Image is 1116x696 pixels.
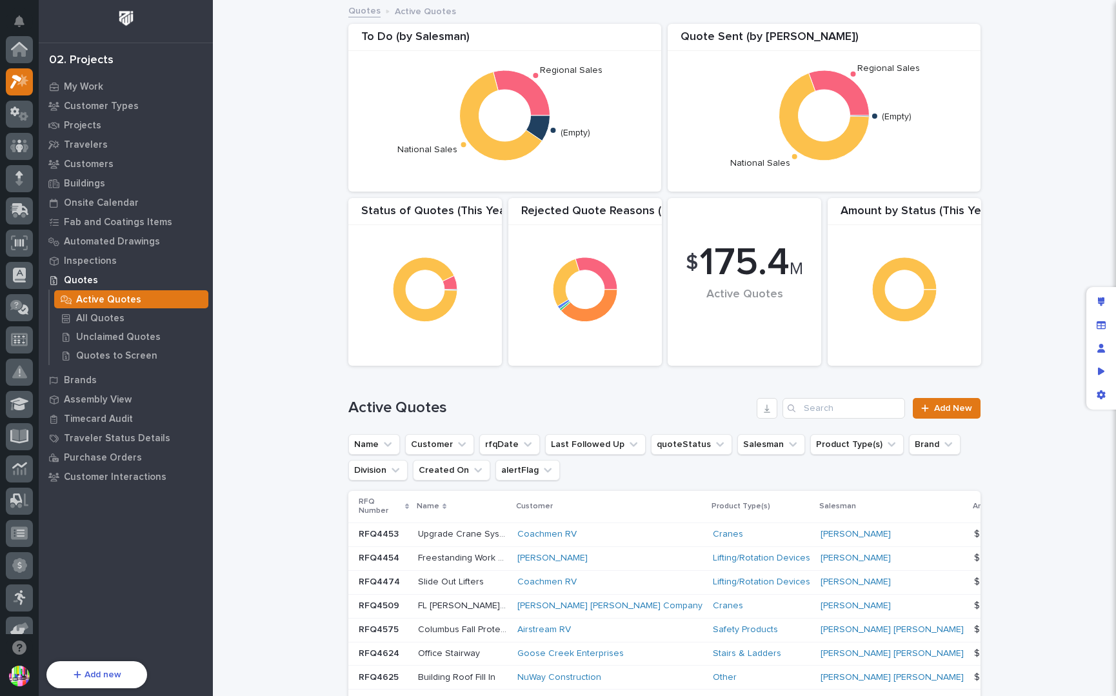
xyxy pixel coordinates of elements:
[699,244,790,283] span: 175.4
[418,574,486,588] p: Slide Out Lifters
[76,294,141,306] p: Active Quotes
[517,672,601,683] a: NuWay Construction
[39,467,213,486] a: Customer Interactions
[713,601,743,611] a: Cranes
[39,270,213,290] a: Quotes
[114,6,138,30] img: Workspace Logo
[418,526,510,540] p: Upgrade Crane System
[913,398,981,419] a: Add New
[413,460,490,481] button: Created On
[517,624,571,635] a: Airstream RV
[973,499,1002,513] p: Amount
[359,646,402,659] p: RFQ4624
[934,404,972,413] span: Add New
[39,251,213,270] a: Inspections
[828,204,981,226] div: Amount by Status (This Year)
[6,634,33,661] button: Open support chat
[561,129,590,138] text: (Empty)
[790,261,803,277] span: M
[821,529,891,540] a: [PERSON_NAME]
[359,670,401,683] p: RFQ4625
[64,394,132,406] p: Assembly View
[359,622,401,635] p: RFQ4575
[50,346,213,364] a: Quotes to Screen
[50,328,213,346] a: Unclaimed Quotes
[76,350,157,362] p: Quotes to Screen
[359,598,402,611] p: RFQ4509
[1090,313,1113,337] div: Manage fields and data
[418,646,483,659] p: Office Stairway
[517,553,588,564] a: [PERSON_NAME]
[821,624,964,635] a: [PERSON_NAME] [PERSON_NAME]
[974,670,1024,683] p: $ 16,634.00
[348,434,400,455] button: Name
[39,448,213,467] a: Purchase Orders
[64,101,139,112] p: Customer Types
[545,434,646,455] button: Last Followed Up
[517,648,624,659] a: Goose Creek Enterprises
[64,217,172,228] p: Fab and Coatings Items
[418,550,510,564] p: Freestanding Work Platform
[1090,383,1113,406] div: App settings
[39,193,213,212] a: Onsite Calendar
[540,66,603,75] text: Regional Sales
[810,434,904,455] button: Product Type(s)
[39,409,213,428] a: Timecard Audit
[821,672,964,683] a: [PERSON_NAME] [PERSON_NAME]
[50,309,213,327] a: All Quotes
[395,3,456,17] p: Active Quotes
[64,433,170,444] p: Traveler Status Details
[517,601,702,611] a: [PERSON_NAME] [PERSON_NAME] Company
[713,624,778,635] a: Safety Products
[64,236,160,248] p: Automated Drawings
[737,434,805,455] button: Salesman
[1090,360,1113,383] div: Preview as
[397,145,457,154] text: National Sales
[974,550,1024,564] p: $ 39,199.00
[974,598,1026,611] p: $ 46,774.00
[730,159,790,168] text: National Sales
[479,434,540,455] button: rfqDate
[50,290,213,308] a: Active Quotes
[495,460,560,481] button: alertFlag
[39,154,213,174] a: Customers
[821,601,891,611] a: [PERSON_NAME]
[49,54,114,68] div: 02. Projects
[1090,290,1113,313] div: Edit layout
[39,370,213,390] a: Brands
[359,550,402,564] p: RFQ4454
[516,499,553,513] p: Customer
[16,15,33,36] div: Notifications
[690,288,799,328] div: Active Quotes
[39,428,213,448] a: Traveler Status Details
[782,398,905,419] input: Search
[517,529,577,540] a: Coachmen RV
[359,495,402,519] p: RFQ Number
[39,174,213,193] a: Buildings
[417,499,439,513] p: Name
[6,662,33,690] button: users-avatar
[713,648,781,659] a: Stairs & Ladders
[64,452,142,464] p: Purchase Orders
[882,112,912,121] text: (Empty)
[64,120,101,132] p: Projects
[6,8,33,35] button: Notifications
[713,577,810,588] a: Lifting/Rotation Devices
[39,77,213,96] a: My Work
[64,375,97,386] p: Brands
[46,661,147,688] button: Add new
[713,672,737,683] a: Other
[39,390,213,409] a: Assembly View
[651,434,732,455] button: quoteStatus
[64,255,117,267] p: Inspections
[64,197,139,209] p: Onsite Calendar
[668,30,981,52] div: Quote Sent (by [PERSON_NAME])
[974,574,1021,588] p: $ 5,800.00
[76,332,161,343] p: Unclaimed Quotes
[712,499,770,513] p: Product Type(s)
[64,159,114,170] p: Customers
[39,135,213,154] a: Travelers
[974,526,1027,540] p: $ 90,676.00
[348,30,661,52] div: To Do (by Salesman)
[909,434,961,455] button: Brand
